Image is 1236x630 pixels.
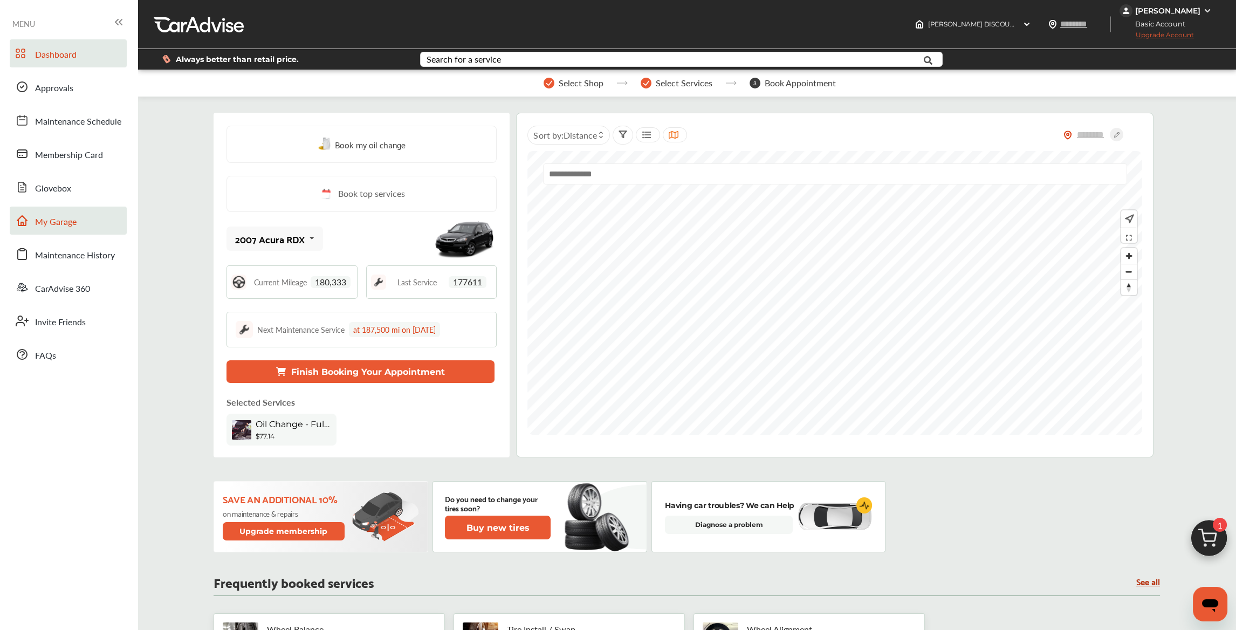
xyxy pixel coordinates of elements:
[371,275,386,290] img: maintenance_logo
[1120,31,1194,44] span: Upgrade Account
[1213,518,1227,532] span: 1
[915,20,924,29] img: header-home-logo.8d720a4f.svg
[35,282,90,296] span: CarAdvise 360
[449,276,486,288] span: 177611
[1110,16,1111,32] img: header-divider.bc55588e.svg
[12,19,35,28] span: MENU
[10,173,127,201] a: Glovebox
[1063,131,1072,140] img: location_vector_orange.38f05af8.svg
[176,56,299,63] span: Always better than retail price.
[223,509,346,518] p: on maintenance & repairs
[10,307,127,335] a: Invite Friends
[544,78,554,88] img: stepper-checkmark.b5569197.svg
[231,275,246,290] img: steering_logo
[856,497,873,513] img: cardiogram-logo.18e20815.svg
[232,420,251,440] img: oil-change-thumb.jpg
[533,129,596,141] span: Sort by :
[1193,587,1227,621] iframe: Button to launch messaging window
[10,39,127,67] a: Dashboard
[10,207,127,235] a: My Garage
[665,499,794,511] p: Having car troubles? We can Help
[318,138,332,151] img: oil-change.e5047c97.svg
[236,321,253,338] img: maintenance_logo
[35,349,56,363] span: FAQs
[35,215,77,229] span: My Garage
[1120,4,1132,17] img: jVpblrzwTbfkPYzPPzSLxeg0AAAAASUVORK5CYII=
[1121,18,1193,30] span: Basic Account
[616,81,628,85] img: stepper-arrow.e24c07c6.svg
[432,215,497,263] img: mobile_3749_st0640_046.jpg
[352,492,419,542] img: update-membership.81812027.svg
[1121,248,1137,264] button: Zoom in
[796,502,872,531] img: diagnose-vehicle.c84bcb0a.svg
[750,78,760,88] span: 3
[10,340,127,368] a: FAQs
[656,78,712,88] span: Select Services
[527,151,1142,435] canvas: Map
[1123,213,1134,225] img: recenter.ce011a49.svg
[223,522,345,540] button: Upgrade membership
[223,493,346,505] p: Save an additional 10%
[665,516,793,534] a: Diagnose a problem
[10,140,127,168] a: Membership Card
[254,278,307,286] span: Current Mileage
[725,81,737,85] img: stepper-arrow.e24c07c6.svg
[335,137,406,152] span: Book my oil change
[445,494,551,512] p: Do you need to change your tires soon?
[1121,264,1137,279] button: Zoom out
[349,322,440,337] div: at 187,500 mi on [DATE]
[1048,20,1057,29] img: location_vector.a44bc228.svg
[563,129,596,141] span: Distance
[397,278,437,286] span: Last Service
[765,78,836,88] span: Book Appointment
[35,48,77,62] span: Dashboard
[1203,6,1212,15] img: WGsFRI8htEPBVLJbROoPRyZpYNWhNONpIPPETTm6eUC0GeLEiAAAAAElFTkSuQmCC
[445,516,553,539] a: Buy new tires
[10,73,127,101] a: Approvals
[1121,280,1137,295] span: Reset bearing to north
[641,78,651,88] img: stepper-checkmark.b5569197.svg
[10,106,127,134] a: Maintenance Schedule
[559,78,603,88] span: Select Shop
[1183,515,1235,567] img: cart_icon.3d0951e8.svg
[319,187,333,201] img: cal_icon.0803b883.svg
[318,137,406,152] a: Book my oil change
[1121,279,1137,295] button: Reset bearing to north
[564,478,635,555] img: new-tire.a0c7fe23.svg
[1022,20,1031,29] img: header-down-arrow.9dd2ce7d.svg
[256,419,331,429] span: Oil Change - Full-synthetic
[1136,577,1160,586] a: See all
[10,273,127,302] a: CarAdvise 360
[427,55,501,64] div: Search for a service
[226,360,495,383] button: Finish Booking Your Appointment
[35,148,103,162] span: Membership Card
[35,316,86,330] span: Invite Friends
[338,187,405,201] span: Book top services
[226,176,497,212] a: Book top services
[10,240,127,268] a: Maintenance History
[928,20,1215,28] span: [PERSON_NAME] DISCOUNT TIRE #51 165350 , [STREET_ADDRESS] [PERSON_NAME] , NY 11559
[1135,6,1200,16] div: [PERSON_NAME]
[445,516,551,539] button: Buy new tires
[256,432,274,440] b: $77.14
[162,54,170,64] img: dollor_label_vector.a70140d1.svg
[226,396,295,408] p: Selected Services
[311,276,351,288] span: 180,333
[257,324,345,335] div: Next Maintenance Service
[35,182,71,196] span: Glovebox
[214,577,374,587] p: Frequently booked services
[35,81,73,95] span: Approvals
[235,234,305,244] div: 2007 Acura RDX
[35,115,121,129] span: Maintenance Schedule
[35,249,115,263] span: Maintenance History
